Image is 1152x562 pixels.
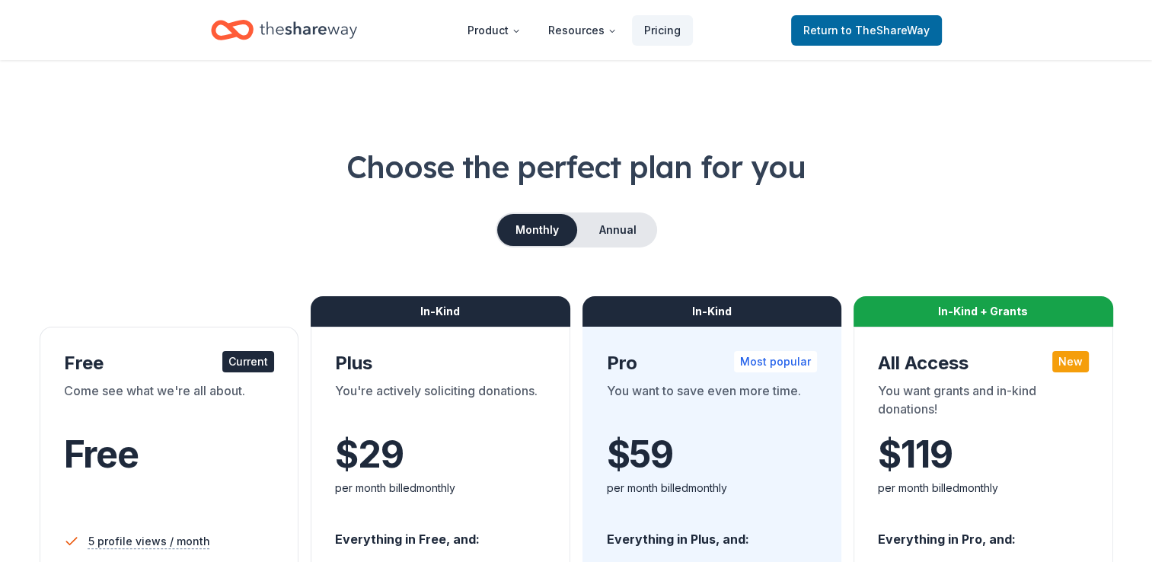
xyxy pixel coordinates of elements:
a: Home [211,12,357,48]
span: $ 29 [335,433,403,476]
div: per month billed monthly [607,479,818,497]
div: Everything in Free, and: [335,517,546,549]
span: to TheShareWay [841,24,930,37]
div: Free [64,351,275,375]
div: per month billed monthly [335,479,546,497]
div: Everything in Plus, and: [607,517,818,549]
button: Monthly [497,214,577,246]
button: Resources [536,15,629,46]
div: You're actively soliciting donations. [335,382,546,424]
span: Free [64,432,139,477]
div: Pro [607,351,818,375]
div: Most popular [734,351,817,372]
div: Current [222,351,274,372]
span: Return [803,21,930,40]
nav: Main [455,12,693,48]
button: Product [455,15,533,46]
div: New [1052,351,1089,372]
div: In-Kind + Grants [854,296,1113,327]
div: In-Kind [582,296,842,327]
span: $ 119 [878,433,952,476]
div: You want to save even more time. [607,382,818,424]
a: Pricing [632,15,693,46]
h1: Choose the perfect plan for you [37,145,1115,188]
div: Come see what we're all about. [64,382,275,424]
div: In-Kind [311,296,570,327]
button: Annual [580,214,656,246]
div: Everything in Pro, and: [878,517,1089,549]
div: All Access [878,351,1089,375]
div: per month billed monthly [878,479,1089,497]
div: You want grants and in-kind donations! [878,382,1089,424]
a: Returnto TheShareWay [791,15,942,46]
div: Plus [335,351,546,375]
span: 5 profile views / month [88,532,210,551]
span: $ 59 [607,433,673,476]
